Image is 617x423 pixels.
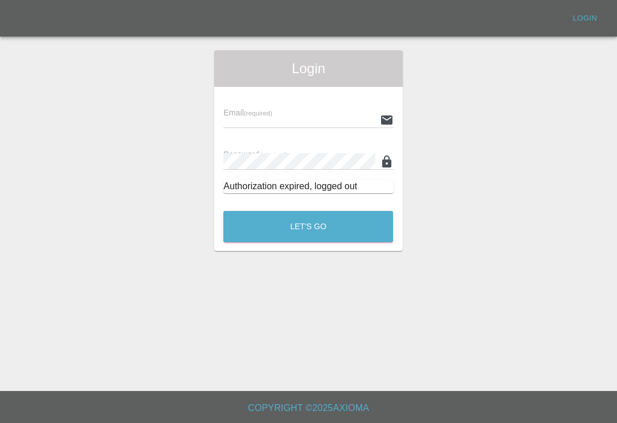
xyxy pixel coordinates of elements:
button: Let's Go [223,211,393,242]
h6: Copyright © 2025 Axioma [9,400,608,416]
span: Email [223,108,272,117]
small: (required) [244,110,273,117]
span: Password [223,150,287,159]
span: Login [223,59,393,78]
small: (required) [259,151,288,158]
a: Login [567,10,603,27]
div: Authorization expired, logged out [223,179,393,193]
